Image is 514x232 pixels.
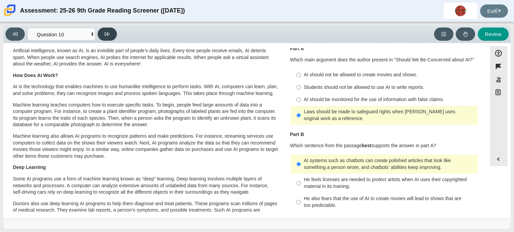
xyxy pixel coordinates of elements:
[13,133,279,159] p: Machine learning also allows AI programs to recognize patterns and make predictions. For instance...
[304,72,475,78] div: AI should not be allowed to create movies and shows.
[13,47,279,67] p: Artificial intelligence, known as AI, is an invisible part of people’s daily lives. Every time pe...
[290,142,478,149] p: Which sentence from the passage supports the answer in part A?
[304,176,475,190] div: He feels licenses are needed to protect artists when AI uses their copyrighted material in its tr...
[13,200,279,227] p: Doctors also use deep learning AI programs to help them diagnose and treat patients. These progra...
[456,27,475,41] button: Raise Your Hand
[7,46,484,216] div: Assessment items
[490,46,507,60] button: Open Accessibility Menu
[290,131,304,137] b: Part B
[290,45,304,52] b: Part A
[304,157,475,171] div: AI systems such as chatbots can create polished articles that look like something a person wrote,...
[304,84,475,91] div: Students should not be allowed to use AI to write reports.
[362,142,372,149] b: best
[490,60,507,73] button: Flag item
[491,153,507,166] button: Expand menu. Displays the button labels.
[3,3,17,17] img: Carmen School of Science & Technology
[13,72,58,78] b: How Does AI Work?
[13,83,279,97] p: AI is the technology that enables machines to use humanlike intelligence to perform tasks. With A...
[3,13,17,18] a: Carmen School of Science & Technology
[490,73,507,86] button: Toggle response masking
[304,195,475,209] div: He also fears that the use of AI to create movies will lead to shows that are too predictable.
[304,109,475,122] div: Laws should be made to safeguard rights when [PERSON_NAME] uses original work as a reference.
[478,27,509,41] button: Review
[304,96,475,103] div: AI should be monitored for the use of information with false claims.
[13,102,279,128] p: Machine learning teaches computers how to execute specific tasks. To begin, people feed large amo...
[490,86,507,100] button: Notepad
[13,164,46,170] b: Deep Learning
[20,3,185,19] div: Assessment: 25-26 9th Grade Reading Screener ([DATE])
[13,176,279,196] p: Some AI programs use a form of machine learning known as “deep” learning. Deep learning involves ...
[480,4,508,18] a: Exit
[290,57,478,63] p: Which main argument does the author present in “Should We Be Concerned about AI?”
[455,5,466,16] img: dasia.hillard.8gncUz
